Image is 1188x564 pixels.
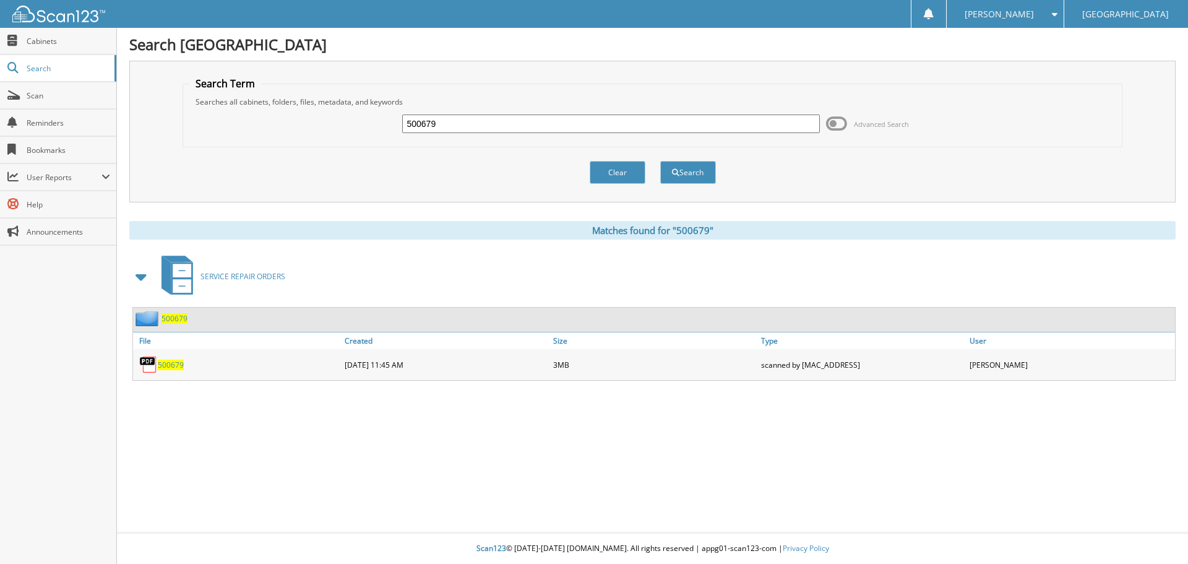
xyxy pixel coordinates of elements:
span: Announcements [27,227,110,237]
div: 3MB [550,352,759,377]
span: [PERSON_NAME] [965,11,1034,18]
a: Privacy Policy [783,543,829,553]
span: [GEOGRAPHIC_DATA] [1082,11,1169,18]
img: scan123-logo-white.svg [12,6,105,22]
a: Size [550,332,759,349]
a: 500679 [161,313,187,324]
span: Help [27,199,110,210]
div: Searches all cabinets, folders, files, metadata, and keywords [189,97,1116,107]
a: File [133,332,342,349]
div: Matches found for "500679" [129,221,1176,240]
span: Search [27,63,108,74]
span: Cabinets [27,36,110,46]
span: Scan123 [476,543,506,553]
a: SERVICE REPAIR ORDERS [154,252,285,301]
span: SERVICE REPAIR ORDERS [200,271,285,282]
div: [PERSON_NAME] [966,352,1175,377]
div: © [DATE]-[DATE] [DOMAIN_NAME]. All rights reserved | appg01-scan123-com | [117,534,1188,564]
div: scanned by [MAC_ADDRESS] [758,352,966,377]
button: Clear [590,161,645,184]
img: PDF.png [139,355,158,374]
legend: Search Term [189,77,261,90]
a: User [966,332,1175,349]
span: Bookmarks [27,145,110,155]
a: 500679 [158,360,184,370]
button: Search [660,161,716,184]
span: Reminders [27,118,110,128]
h1: Search [GEOGRAPHIC_DATA] [129,34,1176,54]
span: User Reports [27,172,101,183]
span: Advanced Search [854,119,909,129]
img: folder2.png [136,311,161,326]
span: Scan [27,90,110,101]
div: [DATE] 11:45 AM [342,352,550,377]
a: Created [342,332,550,349]
a: Type [758,332,966,349]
